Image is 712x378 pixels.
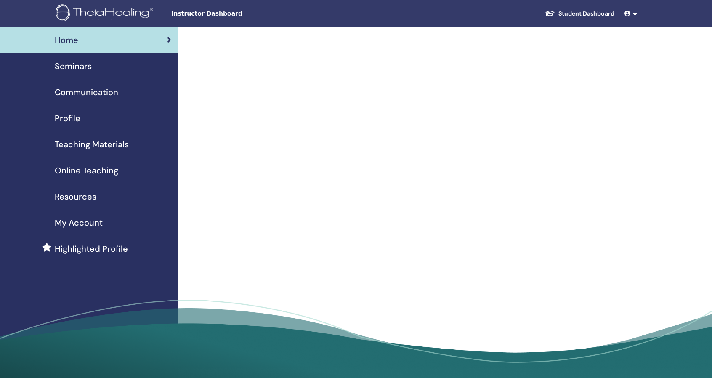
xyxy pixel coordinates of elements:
span: Highlighted Profile [55,242,128,255]
span: Seminars [55,60,92,72]
span: My Account [55,216,103,229]
img: graduation-cap-white.svg [545,10,555,17]
span: Communication [55,86,118,98]
span: Home [55,34,78,46]
span: Teaching Materials [55,138,129,151]
a: Student Dashboard [538,6,621,21]
span: Profile [55,112,80,125]
span: Resources [55,190,96,203]
span: Online Teaching [55,164,118,177]
img: logo.png [56,4,156,23]
span: Instructor Dashboard [171,9,298,18]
